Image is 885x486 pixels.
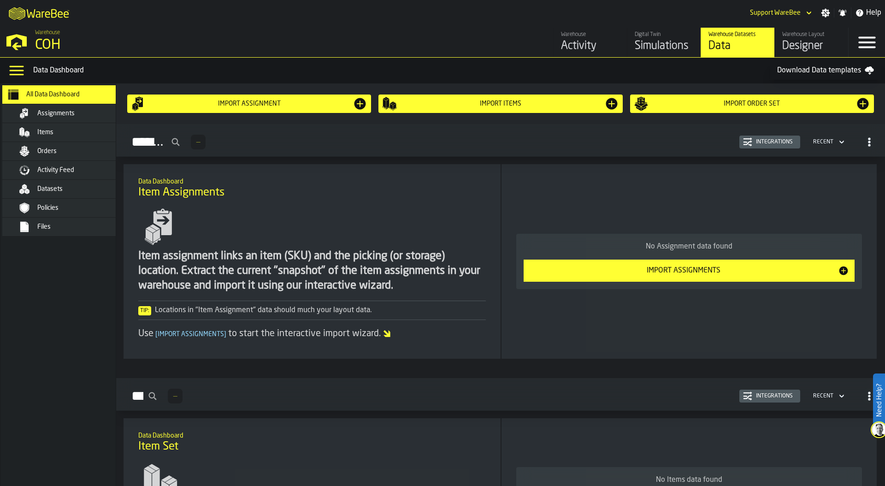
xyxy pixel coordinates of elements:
[187,135,209,149] div: ButtonLoadMore-Load More-Prev-First-Last
[752,393,796,399] div: Integrations
[635,39,693,53] div: Simulations
[708,31,767,38] div: Warehouse Datasets
[196,139,200,145] span: —
[746,7,814,18] div: DropdownMenuValue-Support WareBee
[131,426,493,459] div: title-Item Set
[164,389,186,403] div: ButtonLoadMore-Load More-Prev-First-Last
[708,39,767,53] div: Data
[2,161,131,180] li: menu Activity Feed
[26,91,80,98] span: All Data Dashboard
[782,39,841,53] div: Designer
[739,390,800,403] button: button-Integrations
[37,204,59,212] span: Policies
[2,104,131,123] li: menu Assignments
[770,61,881,80] a: Download Data templates
[501,164,877,359] div: ItemListCard-
[817,8,834,18] label: button-toggle-Settings
[752,139,796,145] div: Integrations
[809,391,846,402] div: DropdownMenuValue-4
[2,85,131,104] li: menu All Data Dashboard
[37,110,75,117] span: Assignments
[138,327,486,340] div: Use to start the interactive import wizard.
[173,393,177,399] span: —
[146,100,353,107] div: Import assignment
[2,123,131,142] li: menu Items
[138,439,178,454] span: Item Set
[2,199,131,218] li: menu Policies
[774,28,848,57] a: link-to-/wh/i/76e2a128-1b54-4d66-80d4-05ae4c277723/designer
[124,164,501,359] div: ItemListCard-
[153,331,228,338] span: Import Assignments
[630,95,874,113] button: button-Import Order Set
[524,241,855,252] div: No Assignment data found
[2,142,131,161] li: menu Orders
[635,31,693,38] div: Digital Twin
[138,306,151,315] span: Tip:
[378,95,622,113] button: button-Import Items
[138,430,486,439] h2: Sub Title
[224,331,226,338] span: ]
[561,31,619,38] div: Warehouse
[524,260,855,282] button: button-Import Assignments
[809,136,846,148] div: DropdownMenuValue-4
[35,37,284,53] div: COH
[834,8,851,18] label: button-toggle-Notifications
[127,95,371,113] button: button-Import assignment
[155,331,158,338] span: [
[4,61,29,80] label: button-toggle-Data Menu
[33,65,770,76] div: Data Dashboard
[116,124,885,157] h2: button-Assignments
[138,176,486,185] h2: Sub Title
[813,393,833,399] div: DropdownMenuValue-4
[397,100,604,107] div: Import Items
[138,249,486,293] div: Item assignment links an item (SKU) and the picking (or storage) location. Extract the current "s...
[561,39,619,53] div: Activity
[750,9,801,17] div: DropdownMenuValue-Support WareBee
[37,223,51,231] span: Files
[649,100,855,107] div: Import Order Set
[553,28,627,57] a: link-to-/wh/i/76e2a128-1b54-4d66-80d4-05ae4c277723/feed/
[524,474,855,486] div: No Items data found
[701,28,774,57] a: link-to-/wh/i/76e2a128-1b54-4d66-80d4-05ae4c277723/data
[2,180,131,199] li: menu Datasets
[131,172,493,205] div: title-Item Assignments
[851,7,885,18] label: button-toggle-Help
[37,129,53,136] span: Items
[37,166,74,174] span: Activity Feed
[2,218,131,237] li: menu Files
[782,31,841,38] div: Warehouse Layout
[529,265,838,276] div: Import Assignments
[866,7,881,18] span: Help
[116,378,885,411] h2: button-Items
[874,374,884,426] label: Need Help?
[813,139,833,145] div: DropdownMenuValue-4
[627,28,701,57] a: link-to-/wh/i/76e2a128-1b54-4d66-80d4-05ae4c277723/simulations
[37,185,63,193] span: Datasets
[37,148,57,155] span: Orders
[35,30,60,36] span: Warehouse
[739,136,800,148] button: button-Integrations
[138,305,486,316] div: Locations in "Item Assignment" data should much your layout data.
[138,185,224,200] span: Item Assignments
[849,28,885,57] label: button-toggle-Menu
